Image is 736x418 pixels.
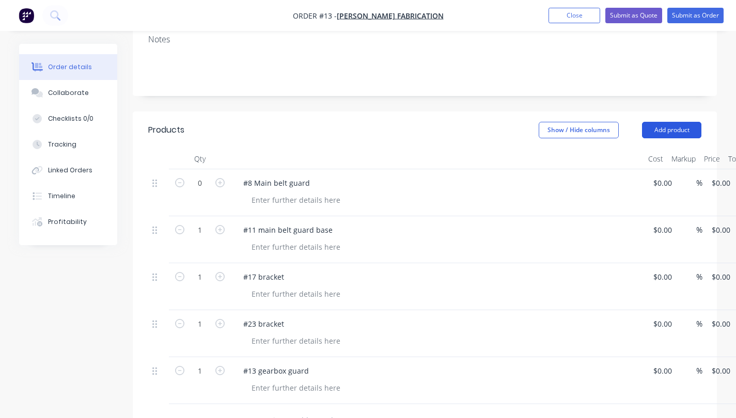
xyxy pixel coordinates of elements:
span: % [696,365,702,377]
span: % [696,177,702,189]
div: Linked Orders [48,166,92,175]
button: Order details [19,54,117,80]
div: Order details [48,62,92,72]
div: Qty [169,149,231,169]
div: Collaborate [48,88,89,98]
div: Products [148,124,184,136]
span: % [696,318,702,330]
div: Checklists 0/0 [48,114,93,123]
span: % [696,224,702,236]
div: Tracking [48,140,76,149]
button: Submit as Quote [605,8,662,23]
img: Factory [19,8,34,23]
div: Notes [148,35,701,44]
div: Cost [644,149,667,169]
div: #23 bracket [235,316,292,331]
button: Collaborate [19,80,117,106]
a: [PERSON_NAME] Fabrication [337,11,444,21]
button: Close [549,8,600,23]
div: #13 gearbox guard [235,363,317,378]
button: Show / Hide columns [539,122,619,138]
div: Timeline [48,191,75,201]
button: Checklists 0/0 [19,106,117,132]
span: Order #13 - [293,11,337,21]
div: #17 bracket [235,269,292,284]
div: Price [700,149,724,169]
div: #8 Main belt guard [235,175,318,190]
span: % [696,271,702,283]
button: Profitability [19,209,117,235]
button: Tracking [19,132,117,157]
div: Markup [667,149,700,169]
button: Linked Orders [19,157,117,183]
button: Add product [642,122,701,138]
button: Timeline [19,183,117,209]
button: Submit as Order [667,8,724,23]
div: #11 main belt guard base [235,222,341,237]
div: Profitability [48,217,87,227]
